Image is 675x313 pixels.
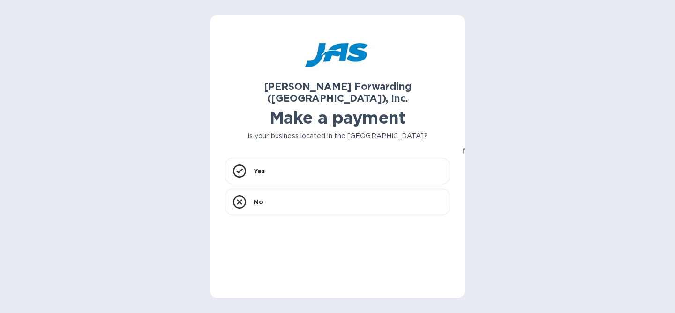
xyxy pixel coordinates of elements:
p: All your account information will remain secure and hidden from [PERSON_NAME] Forwarding ([GEOGRA... [450,136,675,166]
h1: Make a payment [225,108,450,127]
p: Is your business located in the [GEOGRAPHIC_DATA]? [225,131,450,141]
p: Yes [254,166,265,176]
b: [PERSON_NAME] Forwarding ([GEOGRAPHIC_DATA]), Inc. [264,81,412,104]
p: No [254,197,263,207]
